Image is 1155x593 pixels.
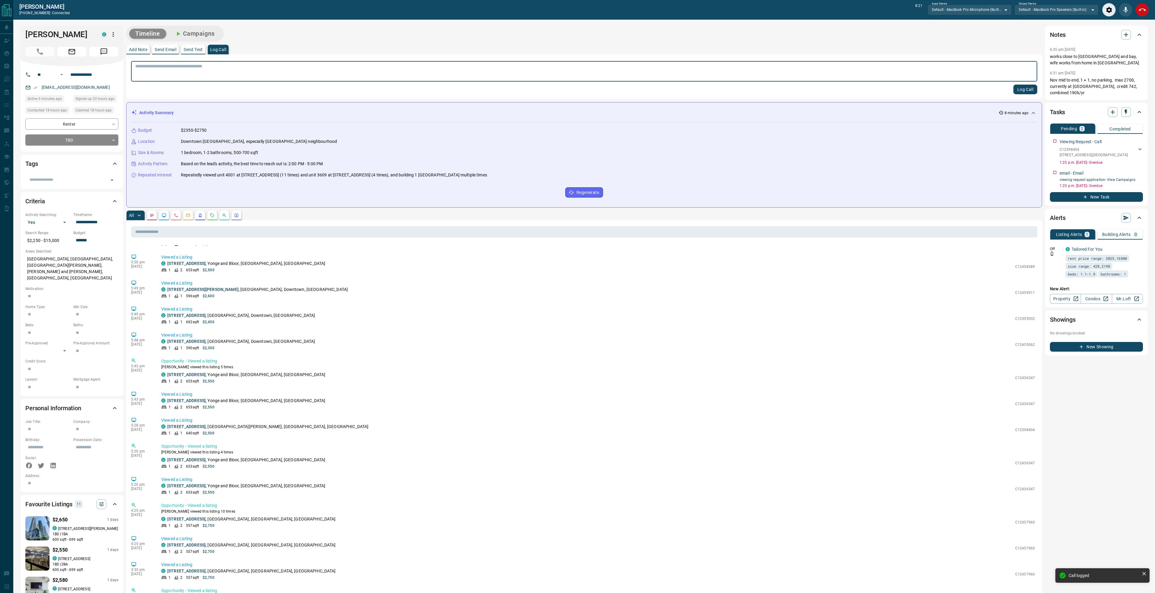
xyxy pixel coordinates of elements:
[58,71,65,78] button: Open
[1066,247,1070,251] div: condos.ca
[180,430,182,436] p: 1
[167,339,206,344] a: [STREET_ADDRESS]
[131,449,152,453] p: 5:20 pm
[161,287,165,292] div: condos.ca
[1050,105,1143,119] div: Tasks
[167,568,336,574] p: , [GEOGRAPHIC_DATA], [GEOGRAPHIC_DATA], [GEOGRAPHIC_DATA]
[180,549,182,554] p: 2
[203,345,214,351] p: $2,350
[138,172,172,178] p: Repeated Interest
[161,502,1035,509] p: Opportunity - Viewed a listing
[186,404,199,410] p: 653 sqft
[1015,375,1035,381] p: C12436347
[181,150,258,156] p: 1 bedroom, 1-2 bathrooms, 500-700 sqft
[1102,3,1116,17] div: Audio Settings
[161,332,1035,338] p: Viewed a Listing
[25,254,118,283] p: [GEOGRAPHIC_DATA], [GEOGRAPHIC_DATA], [GEOGRAPHIC_DATA][PERSON_NAME], [PERSON_NAME] and [PERSON_N...
[167,287,239,292] a: [STREET_ADDRESS][PERSON_NAME]
[131,423,152,427] p: 5:28 pm
[73,304,118,310] p: Min Size:
[174,213,178,218] svg: Calls
[168,379,171,384] p: 1
[89,47,118,56] span: Message
[203,490,214,495] p: $2,550
[129,213,134,218] p: All
[25,304,70,310] p: Home Type:
[203,267,214,273] p: $2,500
[234,213,239,218] svg: Agent Actions
[1060,139,1102,145] p: Viewing Request - Call
[73,107,118,115] div: Sun Oct 12 2025
[181,138,337,145] p: Downtown [GEOGRAPHIC_DATA], especially [GEOGRAPHIC_DATA] neighbourhood
[25,156,118,171] div: Tags
[167,424,368,430] p: , [GEOGRAPHIC_DATA][PERSON_NAME], [GEOGRAPHIC_DATA], [GEOGRAPHIC_DATA]
[161,398,165,403] div: condos.ca
[161,569,165,573] div: condos.ca
[73,437,118,443] p: Possession Date:
[1069,573,1139,578] div: Call logged
[1050,77,1143,96] p: Nov mid to end, 1 + 1, no parking, max 2700, currently at [GEOGRAPHIC_DATA], credit 742, combined...
[1119,3,1132,17] div: Mute
[27,96,62,102] span: Active 3 minutes ago
[149,213,154,218] svg: Notes
[75,96,114,102] span: Signed up 20 hours ago
[186,430,199,436] p: 640 sqft
[186,490,199,495] p: 653 sqft
[25,455,70,461] p: Social:
[161,254,1035,260] p: Viewed a Listing
[168,345,171,351] p: 1
[131,401,152,406] p: [DATE]
[1015,290,1035,295] p: C12439911
[168,430,171,436] p: 1
[1050,342,1143,352] button: New Showing
[1050,330,1143,336] p: No showings booked
[1050,192,1143,202] button: New Task
[131,107,1037,118] div: Activity Summary8 minutes ago
[1050,294,1081,304] a: Property
[73,340,118,346] p: Pre-Approval Amount:
[53,526,57,530] div: condos.ca
[25,194,118,208] div: Criteria
[52,11,70,15] span: connected
[1015,316,1035,321] p: C12395002
[167,398,206,403] a: [STREET_ADDRESS]
[186,549,199,554] p: 557 sqft
[102,32,106,37] div: condos.ca
[131,286,152,290] p: 5:49 pm
[161,509,1035,514] p: [PERSON_NAME] viewed this listing 10 times
[25,286,118,292] p: Motivation:
[1050,53,1143,66] p: works close to [GEOGRAPHIC_DATA] and bay, wife works from home in [GEOGRAPHIC_DATA]
[210,47,226,52] p: Log Call
[186,464,199,469] p: 653 sqft
[167,569,206,573] a: [STREET_ADDRESS]
[167,457,206,462] a: [STREET_ADDRESS]
[131,542,152,546] p: 4:25 pm
[203,523,214,528] p: $2,750
[181,161,323,167] p: Based on the lead's activity, the best time to reach out is: 2:00 PM - 5:00 PM
[168,404,171,410] p: 1
[1072,247,1102,252] a: Tailored For You
[1050,27,1143,42] div: Notes
[25,419,70,424] p: Job Title:
[1015,460,1035,466] p: C12436347
[167,483,325,489] p: , Yonge and Bloor, [GEOGRAPHIC_DATA], [GEOGRAPHIC_DATA]
[161,484,165,488] div: condos.ca
[186,213,191,218] svg: Emails
[53,516,68,524] p: $2,650
[1013,85,1037,94] button: Log Call
[25,473,118,479] p: Address:
[1019,2,1036,6] label: Output Device
[73,377,118,382] p: Mortgage Agent:
[1050,246,1062,252] p: Off
[203,464,214,469] p: $2,550
[180,267,182,273] p: 2
[186,575,199,580] p: 557 sqft
[53,556,57,560] div: condos.ca
[58,526,118,531] p: [STREET_ADDRESS][PERSON_NAME]
[167,372,206,377] a: [STREET_ADDRESS]
[25,401,118,415] div: Personal Information
[161,562,1035,568] p: Viewed a Listing
[138,127,152,134] p: Budget
[53,586,57,591] div: condos.ca
[1050,286,1143,292] p: New Alert:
